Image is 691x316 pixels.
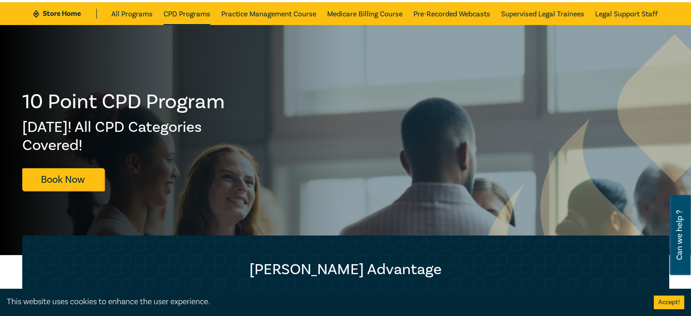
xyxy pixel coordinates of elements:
a: Medicare Billing Course [327,2,403,25]
div: This website uses cookies to enhance the user experience. [7,296,640,308]
span: Can we help ? [675,201,684,270]
a: Pre-Recorded Webcasts [413,2,490,25]
a: Store Home [33,9,96,19]
a: Supervised Legal Trainees [501,2,584,25]
a: Practice Management Course [221,2,316,25]
a: All Programs [111,2,153,25]
h2: [PERSON_NAME] Advantage [40,261,651,279]
button: Accept cookies [654,296,684,309]
a: CPD Programs [164,2,210,25]
h2: [DATE]! All CPD Categories Covered! [22,118,226,155]
h1: 10 Point CPD Program [22,90,226,114]
a: Legal Support Staff [595,2,658,25]
a: Book Now [22,168,104,191]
